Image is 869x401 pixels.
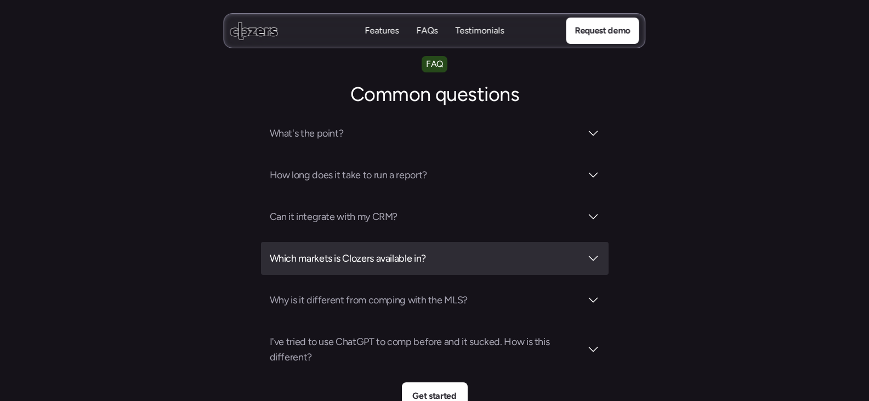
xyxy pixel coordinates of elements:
[417,37,438,49] p: FAQs
[270,167,581,183] h3: How long does it take to run a report?
[270,251,581,266] h3: Which markets is Clozers available in?
[270,292,581,308] h3: Why is it different from comping with the MLS?
[417,25,438,37] p: FAQs
[575,24,630,38] p: Request demo
[456,37,504,49] p: Testimonials
[566,18,639,44] a: Request demo
[417,25,438,37] a: FAQsFAQs
[426,57,443,71] p: FAQ
[456,25,504,37] p: Testimonials
[270,334,581,365] h3: I've tried to use ChatGPT to comp before and it sucked. How is this different?
[365,25,399,37] a: FeaturesFeatures
[270,209,581,224] h3: Can it integrate with my CRM?
[270,126,581,141] h3: What's the point?
[248,81,621,108] h2: Common questions
[365,37,399,49] p: Features
[456,25,504,37] a: TestimonialsTestimonials
[365,25,399,37] p: Features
